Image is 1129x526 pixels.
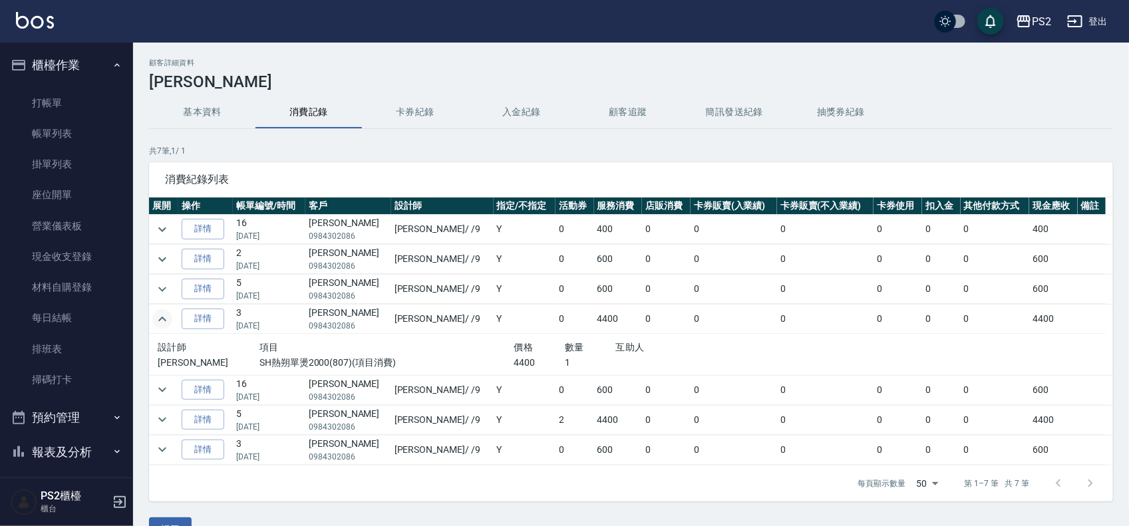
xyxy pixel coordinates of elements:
a: 排班表 [5,334,128,364]
td: [PERSON_NAME] [305,245,391,274]
td: [PERSON_NAME] / /9 [391,375,494,404]
td: 0 [777,215,874,244]
td: 0 [777,305,874,334]
button: expand row [152,219,172,239]
td: Y [494,375,556,404]
button: 顧客追蹤 [575,96,681,128]
td: 600 [594,275,643,304]
td: [PERSON_NAME] [305,215,391,244]
td: 5 [233,405,305,434]
p: [DATE] [236,451,302,463]
td: 0 [874,305,922,334]
td: Y [494,215,556,244]
td: 2 [556,405,593,434]
button: 基本資料 [149,96,255,128]
h5: PS2櫃檯 [41,489,108,503]
td: 0 [691,305,777,334]
p: SH熱朔單燙2000(807)(項目消費) [259,356,514,370]
a: 座位開單 [5,180,128,210]
td: [PERSON_NAME] [305,405,391,434]
td: [PERSON_NAME] / /9 [391,305,494,334]
p: [DATE] [236,290,302,302]
th: 操作 [178,197,233,215]
td: 0 [556,245,593,274]
button: expand row [152,279,172,299]
button: 客戶管理 [5,469,128,503]
td: 0 [691,215,777,244]
th: 店販消費 [642,197,691,215]
h2: 顧客詳細資料 [149,59,1113,67]
td: Y [494,435,556,464]
td: 0 [556,305,593,334]
p: [PERSON_NAME] [158,356,259,370]
td: 0 [961,405,1030,434]
td: 0 [922,375,960,404]
td: 0 [556,435,593,464]
th: 卡券販賣(不入業績) [777,197,874,215]
th: 設計師 [391,197,494,215]
td: 0 [922,305,960,334]
td: 0 [874,435,922,464]
p: 共 7 筆, 1 / 1 [149,145,1113,157]
th: 現金應收 [1029,197,1078,215]
a: 掃碼打卡 [5,364,128,395]
td: 0 [874,245,922,274]
button: save [977,8,1004,35]
th: 帳單編號/時間 [233,197,305,215]
a: 現金收支登錄 [5,241,128,272]
a: 詳情 [182,380,224,400]
td: 0 [556,215,593,244]
p: [DATE] [236,421,302,433]
td: 4400 [1029,305,1078,334]
td: 0 [961,245,1030,274]
p: [DATE] [236,320,302,332]
td: 600 [594,435,643,464]
td: 4400 [594,405,643,434]
p: 1 [565,356,616,370]
button: 抽獎券紀錄 [788,96,894,128]
th: 指定/不指定 [494,197,556,215]
p: 0984302086 [309,290,388,302]
span: 互助人 [616,342,645,352]
td: 0 [961,435,1030,464]
td: [PERSON_NAME] [305,275,391,304]
td: 0 [874,375,922,404]
td: 600 [1029,375,1078,404]
td: 600 [1029,435,1078,464]
th: 服務消費 [594,197,643,215]
td: [PERSON_NAME] [305,305,391,334]
td: Y [494,305,556,334]
td: 400 [1029,215,1078,244]
p: 每頁顯示數量 [858,477,906,489]
td: [PERSON_NAME] / /9 [391,435,494,464]
button: expand row [152,380,172,400]
th: 備註 [1078,197,1106,215]
p: 0984302086 [309,391,388,403]
td: 600 [594,245,643,274]
td: [PERSON_NAME] / /9 [391,215,494,244]
p: 0984302086 [309,260,388,272]
a: 詳情 [182,219,224,239]
button: 登出 [1062,9,1113,34]
td: 16 [233,375,305,404]
p: 4400 [514,356,565,370]
a: 材料自購登錄 [5,272,128,303]
td: 4400 [1029,405,1078,434]
td: 0 [556,375,593,404]
p: 0984302086 [309,451,388,463]
button: expand row [152,309,172,329]
td: 4400 [594,305,643,334]
button: PS2 [1011,8,1056,35]
a: 營業儀表板 [5,211,128,241]
a: 詳情 [182,440,224,460]
td: 0 [691,245,777,274]
button: 簡訊發送紀錄 [681,96,788,128]
td: 0 [922,405,960,434]
td: 0 [922,275,960,304]
a: 掛單列表 [5,149,128,180]
td: 0 [691,275,777,304]
td: 3 [233,435,305,464]
button: 報表及分析 [5,435,128,469]
td: 0 [642,305,691,334]
a: 詳情 [182,410,224,430]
